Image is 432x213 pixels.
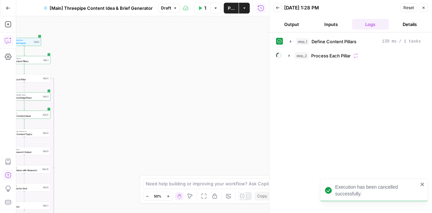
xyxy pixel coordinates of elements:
button: Details [391,19,428,30]
button: close [420,182,425,187]
span: Generate Content Ideas [6,114,41,117]
span: 50% [154,193,161,199]
g: Edge from start to step_1 [24,46,25,56]
g: Edge from step_6 to step_7 [24,191,25,201]
button: Output [273,19,310,30]
span: Search Knowledge Base [6,94,41,96]
button: 139 ms / 1 tasks [286,36,425,47]
span: Write Liquid Text [6,148,41,151]
span: Reset [403,5,414,11]
g: Edge from step_3 to step_4 [24,100,25,110]
span: Write to Grid [6,203,41,206]
div: Execution has been cancelled successfully. [335,184,418,197]
span: Write to Grid [6,205,41,209]
span: Run Code · Python [6,57,42,60]
div: Step 2 [43,77,49,80]
span: Format Data for Grid [6,187,41,190]
span: Format JSON [6,185,41,187]
span: 139 ms / 1 tasks [382,38,421,45]
button: Reset [400,3,417,12]
span: Draft [161,5,171,11]
span: LLM · GPT-4.1 [6,112,41,114]
span: Define Content Pillars [312,38,356,45]
span: step_1 [296,38,309,45]
span: Search Knowledge Base [6,96,41,99]
div: Inputs [33,40,39,43]
div: Step 8 [43,131,49,134]
span: Combine Ideas with Research [6,169,40,172]
g: Edge from step_9 to step_10 [24,155,25,165]
g: Edge from step_10 to step_6 [24,173,25,183]
span: [Main] Threepipe Content Idea & Brief Generator [50,5,153,11]
g: Edge from step_1 to step_2 [24,64,25,74]
g: Edge from step_4 to step_8 [24,118,25,128]
div: Step 10 [42,168,49,171]
div: Step 1 [43,58,49,61]
button: Inputs [313,19,350,30]
span: Publish [228,5,235,11]
span: step_2 [295,52,308,59]
div: Step 4 [42,113,49,116]
span: Process Each Pillar [311,52,351,59]
span: Format Research Output [6,151,41,154]
button: Draft [158,4,180,12]
span: Format JSON [6,166,40,169]
span: Set Inputs [16,41,32,45]
span: Define Content Pillars [6,59,42,63]
span: Process Each Pillar [6,78,41,81]
span: Copy [257,193,267,199]
span: Test Workflow [204,5,206,11]
div: Step 7 [43,204,49,207]
span: Iteration [6,75,41,78]
button: Copy [254,192,270,201]
div: Step 3 [43,95,49,98]
g: Edge from step_8 to step_9 [24,137,25,147]
div: Step 9 [43,150,49,153]
span: Research Content Topics [6,132,41,136]
button: Test Workflow [194,3,210,14]
span: Perplexity Deep Research [6,130,41,133]
button: Publish [224,3,239,14]
button: Logs [352,19,389,30]
g: Edge from step_2 to step_3 [24,82,25,92]
div: Step 6 [43,186,49,189]
span: Workflow [16,39,32,42]
button: [Main] Threepipe Content Idea & Brief Generator [39,3,157,14]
